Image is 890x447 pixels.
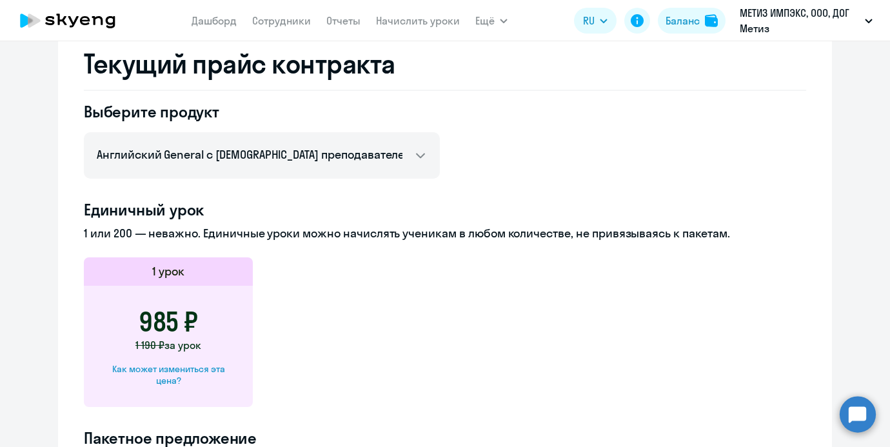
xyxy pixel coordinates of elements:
div: Баланс [666,13,700,28]
span: за урок [164,339,201,352]
h3: 985 ₽ [139,306,198,337]
span: 1 190 ₽ [135,339,164,352]
h4: Единичный урок [84,199,806,220]
p: 1 или 200 — неважно. Единичные уроки можно начислять ученикам в любом количестве, не привязываясь... [84,225,806,242]
a: Начислить уроки [376,14,460,27]
span: Ещё [475,13,495,28]
span: RU [583,13,595,28]
p: МЕТИЗ ИМПЭКС, ООО, ДОГ Метиз [740,5,860,36]
button: МЕТИЗ ИМПЭКС, ООО, ДОГ Метиз [733,5,879,36]
button: RU [574,8,617,34]
a: Сотрудники [252,14,311,27]
div: Как может измениться эта цена? [104,363,232,386]
button: Ещё [475,8,508,34]
h4: Выберите продукт [84,101,440,122]
h2: Текущий прайс контракта [84,48,806,79]
h5: 1 урок [152,263,184,280]
a: Дашборд [192,14,237,27]
button: Балансbalance [658,8,726,34]
img: balance [705,14,718,27]
a: Отчеты [326,14,361,27]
